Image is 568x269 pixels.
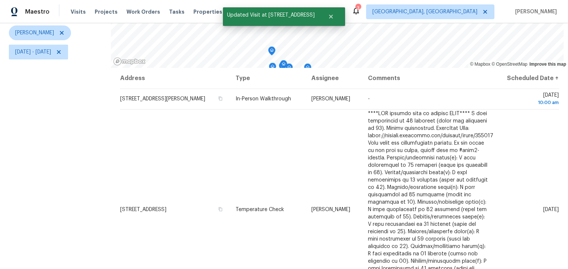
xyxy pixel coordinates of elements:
[500,99,559,106] div: 10:00 am
[372,8,477,15] span: [GEOGRAPHIC_DATA], [GEOGRAPHIC_DATA]
[120,68,230,89] th: Address
[311,96,350,101] span: [PERSON_NAME]
[530,62,566,67] a: Improve this map
[236,207,284,212] span: Temperature Check
[25,8,50,15] span: Maestro
[355,4,361,12] div: 3
[319,9,343,24] button: Close
[15,48,51,56] span: [DATE] - [DATE]
[304,63,311,75] div: Map marker
[280,60,287,72] div: Map marker
[71,8,86,15] span: Visits
[491,62,527,67] a: OpenStreetMap
[470,62,490,67] a: Mapbox
[368,96,370,101] span: -
[285,63,293,75] div: Map marker
[512,8,557,15] span: [PERSON_NAME]
[169,9,185,14] span: Tasks
[269,63,276,74] div: Map marker
[217,206,224,213] button: Copy Address
[500,93,559,106] span: [DATE]
[236,96,291,101] span: In-Person Walkthrough
[305,68,362,89] th: Assignee
[95,8,118,15] span: Projects
[223,7,319,23] span: Updated Visit at [STREET_ADDRESS]
[15,29,54,37] span: [PERSON_NAME]
[193,8,222,15] span: Properties
[217,95,224,102] button: Copy Address
[311,207,350,212] span: [PERSON_NAME]
[279,62,286,73] div: Map marker
[113,57,146,66] a: Mapbox homepage
[268,46,275,58] div: Map marker
[120,96,205,101] span: [STREET_ADDRESS][PERSON_NAME]
[126,8,160,15] span: Work Orders
[120,207,166,212] span: [STREET_ADDRESS]
[543,207,559,212] span: [DATE]
[362,68,494,89] th: Comments
[494,68,559,89] th: Scheduled Date ↑
[230,68,305,89] th: Type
